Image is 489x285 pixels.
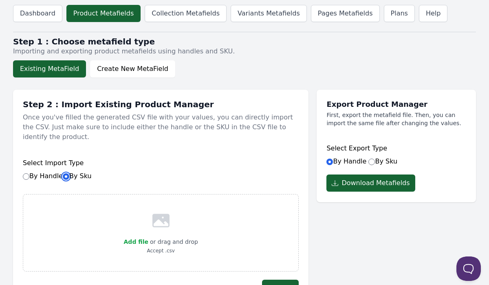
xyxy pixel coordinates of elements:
input: By Sku [368,159,375,165]
h6: Select Export Type [326,144,466,153]
p: First, export the metafield file. Then, you can import the same file after changing the values. [326,111,466,127]
label: By Sku [63,172,92,180]
a: Dashboard [13,5,62,22]
label: By Handle [326,157,366,165]
h2: Step 1 : Choose metafield type [13,37,476,46]
a: Collection Metafields [145,5,227,22]
span: Add file [124,239,148,245]
input: By Sku [63,173,69,180]
h6: Select Import Type [23,158,299,168]
p: Accept .csv [124,247,198,255]
p: Importing and exporting product metafields using handles and SKU. [13,46,476,56]
h1: Step 2 : Import Existing Product Manager [23,99,299,109]
input: By Handle [326,159,333,165]
a: Variants Metafields [231,5,307,22]
input: By HandleBy Sku [23,173,29,180]
p: or drag and drop [148,237,198,247]
p: Once you've filled the generated CSV file with your values, you can directly import the CSV. Just... [23,109,299,145]
button: Existing MetaField [13,60,86,77]
label: By Handle [23,172,92,180]
a: Help [419,5,447,22]
button: Download Metafields [326,175,415,192]
a: Product Metafields [66,5,141,22]
button: Create New MetaField [90,60,175,77]
iframe: Toggle Customer Support [456,256,481,281]
a: Plans [384,5,415,22]
label: By Sku [368,157,397,165]
a: Pages Metafields [311,5,380,22]
h1: Export Product Manager [326,99,466,109]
